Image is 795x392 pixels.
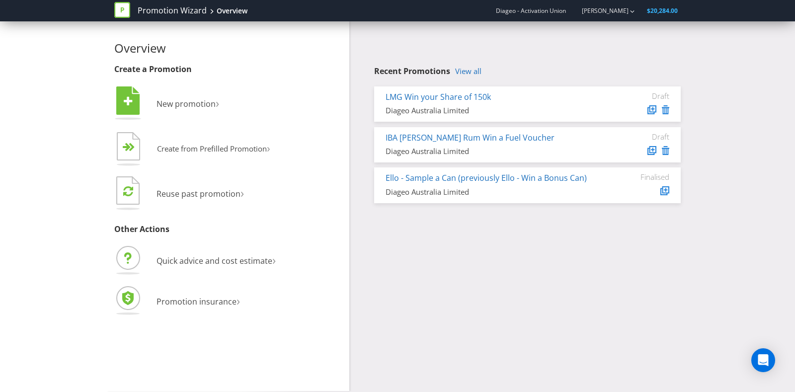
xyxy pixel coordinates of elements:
tspan:  [129,143,135,152]
span: New promotion [157,98,216,109]
span: › [240,184,244,201]
div: Diageo Australia Limited [386,146,595,157]
a: Promotion insurance› [114,296,240,307]
div: Open Intercom Messenger [751,348,775,372]
span: › [216,94,219,111]
h3: Create a Promotion [114,65,342,74]
div: Overview [217,6,247,16]
div: Diageo Australia Limited [386,105,595,116]
span: › [237,292,240,309]
span: $20,284.00 [647,6,678,15]
a: LMG Win your Share of 150k [386,91,491,102]
div: Diageo Australia Limited [386,187,595,197]
a: Promotion Wizard [138,5,207,16]
span: Diageo - Activation Union [496,6,566,15]
span: › [267,140,270,156]
span: Recent Promotions [374,66,450,77]
a: [PERSON_NAME] [572,6,629,15]
a: View all [455,67,481,76]
a: Ello - Sample a Can (previously Ello - Win a Bonus Can) [386,172,587,183]
h3: Other Actions [114,225,342,234]
div: Draft [610,132,669,141]
span: Reuse past promotion [157,188,240,199]
span: › [272,251,276,268]
div: Finalised [610,172,669,181]
tspan:  [124,96,133,107]
div: Draft [610,91,669,100]
tspan:  [123,185,133,197]
span: Quick advice and cost estimate [157,255,272,266]
button: Create from Prefilled Promotion› [114,130,271,169]
span: Create from Prefilled Promotion [157,144,267,154]
a: IBA [PERSON_NAME] Rum Win a Fuel Voucher [386,132,555,143]
h2: Overview [114,42,342,55]
span: Promotion insurance [157,296,237,307]
a: Quick advice and cost estimate› [114,255,276,266]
